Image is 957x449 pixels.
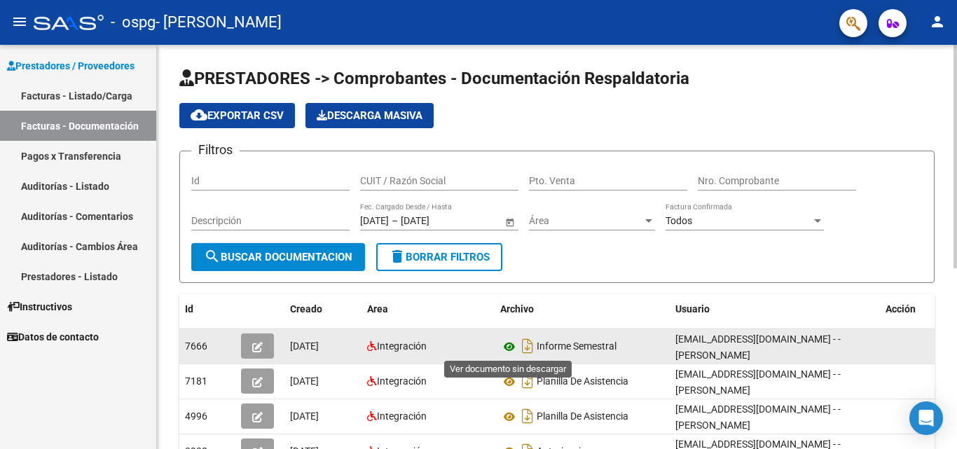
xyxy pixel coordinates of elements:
button: Exportar CSV [179,103,295,128]
span: Id [185,303,193,315]
span: - ospg [111,7,156,38]
i: Descargar documento [518,405,537,427]
mat-icon: person [929,13,946,30]
h3: Filtros [191,140,240,160]
i: Descargar documento [518,370,537,392]
span: Buscar Documentacion [204,251,352,263]
span: Descarga Masiva [317,109,422,122]
span: 4996 [185,410,207,422]
datatable-header-cell: Archivo [495,294,670,324]
mat-icon: search [204,248,221,265]
span: Área [529,215,642,227]
span: – [392,215,398,227]
mat-icon: menu [11,13,28,30]
span: Creado [290,303,322,315]
span: Instructivos [7,299,72,315]
input: Start date [360,215,389,227]
span: [EMAIL_ADDRESS][DOMAIN_NAME] - - [PERSON_NAME] [675,333,841,361]
span: Acción [886,303,916,315]
mat-icon: cloud_download [191,106,207,123]
datatable-header-cell: Acción [880,294,950,324]
datatable-header-cell: Creado [284,294,362,324]
span: Prestadores / Proveedores [7,58,135,74]
span: - [PERSON_NAME] [156,7,282,38]
span: [DATE] [290,375,319,387]
span: 7666 [185,340,207,352]
span: Integración [377,410,427,422]
button: Open calendar [502,214,517,229]
button: Borrar Filtros [376,243,502,271]
app-download-masive: Descarga masiva de comprobantes (adjuntos) [305,103,434,128]
span: Planilla De Asistencia [537,411,628,422]
span: PRESTADORES -> Comprobantes - Documentación Respaldatoria [179,69,689,88]
span: [DATE] [290,340,319,352]
datatable-header-cell: Area [362,294,495,324]
datatable-header-cell: Usuario [670,294,880,324]
span: Datos de contacto [7,329,99,345]
span: Usuario [675,303,710,315]
input: End date [401,215,469,227]
span: [EMAIL_ADDRESS][DOMAIN_NAME] - - [PERSON_NAME] [675,368,841,396]
span: Planilla De Asistencia [537,376,628,387]
span: 7181 [185,375,207,387]
div: Open Intercom Messenger [909,401,943,435]
span: Integración [377,375,427,387]
span: Exportar CSV [191,109,284,122]
span: Informe Semestral [537,341,617,352]
span: Archivo [500,303,534,315]
button: Descarga Masiva [305,103,434,128]
datatable-header-cell: Id [179,294,235,324]
i: Descargar documento [518,335,537,357]
span: [DATE] [290,410,319,422]
span: Integración [377,340,427,352]
span: [EMAIL_ADDRESS][DOMAIN_NAME] - - [PERSON_NAME] [675,403,841,431]
mat-icon: delete [389,248,406,265]
span: Borrar Filtros [389,251,490,263]
button: Buscar Documentacion [191,243,365,271]
span: Todos [666,215,692,226]
span: Area [367,303,388,315]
